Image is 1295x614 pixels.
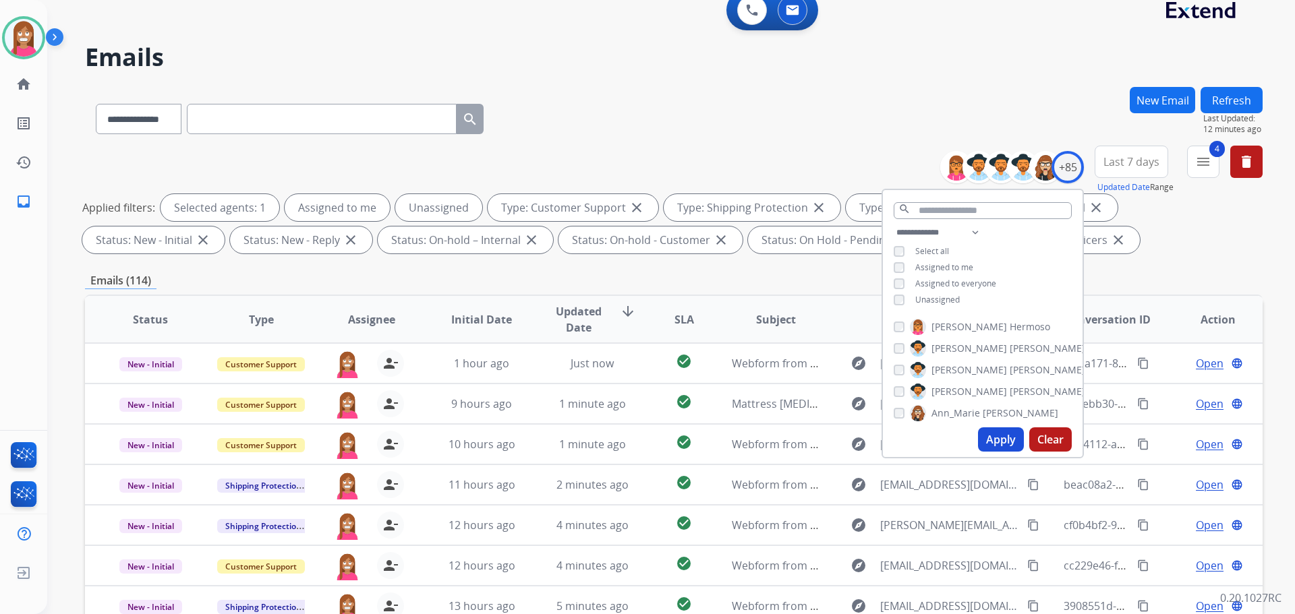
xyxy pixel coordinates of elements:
span: cc229e46-f243-40d1-96bb-bc874fe6d581 [1064,558,1267,573]
button: Apply [978,427,1024,452]
mat-icon: explore [851,557,867,574]
mat-icon: close [629,199,645,216]
img: agent-avatar [334,431,361,459]
span: [PERSON_NAME] [931,385,1007,398]
span: 12 minutes ago [1203,124,1263,135]
span: 4 minutes ago [556,558,629,573]
mat-icon: person_remove [382,477,399,493]
span: 10 hours ago [449,437,515,452]
span: [PERSON_NAME][EMAIL_ADDRESS][DOMAIN_NAME] [880,517,1019,533]
mat-icon: history [16,154,32,171]
span: [EMAIL_ADDRESS][DOMAIN_NAME] [880,477,1019,493]
span: Assignee [348,311,395,328]
mat-icon: content_copy [1137,519,1149,531]
mat-icon: arrow_downward [620,303,636,319]
mat-icon: explore [851,477,867,493]
span: Webform from [EMAIL_ADDRESS][DOMAIN_NAME] on [DATE] [732,558,1037,573]
div: Selected agents: 1 [161,194,279,221]
span: beac08a2-b7bb-47ed-bc2f-607dd595a7dd [1064,477,1274,492]
img: avatar [5,19,42,57]
mat-icon: delete [1238,154,1255,170]
span: [EMAIL_ADDRESS][DOMAIN_NAME] [880,436,1019,452]
span: Open [1196,557,1224,574]
span: 11 hours ago [449,477,515,492]
span: 13 hours ago [449,598,515,613]
span: Status [133,311,168,328]
span: Webform from [EMAIL_ADDRESS][DOMAIN_NAME] on [DATE] [732,598,1037,613]
mat-icon: check_circle [676,515,692,531]
span: [EMAIL_ADDRESS][DOMAIN_NAME] [880,396,1019,412]
button: Updated Date [1097,182,1150,193]
span: Assigned to me [915,262,973,273]
mat-icon: home [16,76,32,92]
div: Type: Customer Support [488,194,658,221]
span: [PERSON_NAME] [931,342,1007,355]
span: Customer Support [217,559,305,574]
th: Action [1152,296,1263,343]
mat-icon: close [343,232,359,248]
mat-icon: person_remove [382,396,399,412]
span: Subject [756,311,796,328]
span: 2 minutes ago [556,477,629,492]
mat-icon: check_circle [676,596,692,612]
span: Ann_Marie [931,406,980,420]
mat-icon: content_copy [1027,479,1039,491]
span: [PERSON_NAME] [1010,342,1085,355]
mat-icon: content_copy [1137,438,1149,450]
span: Last 7 days [1103,159,1159,164]
span: [EMAIL_ADDRESS][DOMAIN_NAME] [880,598,1019,614]
mat-icon: language [1231,438,1243,450]
span: [EMAIL_ADDRESS][DOMAIN_NAME] [880,557,1019,574]
span: Updated Date [548,303,610,336]
span: New - Initial [119,479,182,493]
p: 0.20.1027RC [1220,590,1282,606]
button: Clear [1029,427,1072,452]
span: New - Initial [119,559,182,574]
span: [PERSON_NAME] [931,320,1007,334]
span: New - Initial [119,600,182,614]
span: Open [1196,517,1224,533]
p: Emails (114) [85,272,156,289]
mat-icon: person_remove [382,355,399,371]
span: 12 hours ago [449,518,515,532]
span: Shipping Protection [217,519,310,533]
span: [PERSON_NAME] [931,363,1007,377]
mat-icon: content_copy [1137,479,1149,491]
mat-icon: search [462,111,478,127]
img: agent-avatar [334,512,361,540]
div: Type: Shipping Protection [664,194,840,221]
span: Initial Date [451,311,512,328]
span: 1 hour ago [454,356,509,371]
mat-icon: explore [851,517,867,533]
mat-icon: content_copy [1027,559,1039,572]
mat-icon: content_copy [1137,398,1149,410]
span: Shipping Protection [217,600,310,614]
span: SLA [674,311,694,328]
span: Last Updated: [1203,113,1263,124]
span: Open [1196,477,1224,493]
span: cf0b4bf2-9eee-4209-900b-e8aff5e8250f [1064,518,1260,532]
span: 3908551d-3de4-47ec-9adf-0c107ea90509 [1064,598,1269,613]
mat-icon: check_circle [676,353,692,369]
span: 9 hours ago [451,396,512,411]
mat-icon: content_copy [1137,600,1149,612]
img: agent-avatar [334,390,361,419]
span: Open [1196,598,1224,614]
mat-icon: close [195,232,211,248]
mat-icon: inbox [16,193,32,210]
span: Customer Support [217,357,305,371]
p: Applied filters: [82,199,155,216]
span: New - Initial [119,398,182,412]
mat-icon: language [1231,519,1243,531]
div: Assigned to me [285,194,390,221]
span: Webform from [PERSON_NAME][EMAIL_ADDRESS][DOMAIN_NAME] on [DATE] [732,518,1121,532]
img: agent-avatar [334,350,361,378]
mat-icon: close [1110,232,1126,248]
span: [PERSON_NAME] [1010,385,1085,398]
span: New - Initial [119,357,182,371]
mat-icon: list_alt [16,115,32,131]
mat-icon: explore [851,396,867,412]
div: Type: Reguard CS [846,194,980,221]
span: [PERSON_NAME] [1010,363,1085,377]
mat-icon: language [1231,357,1243,369]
